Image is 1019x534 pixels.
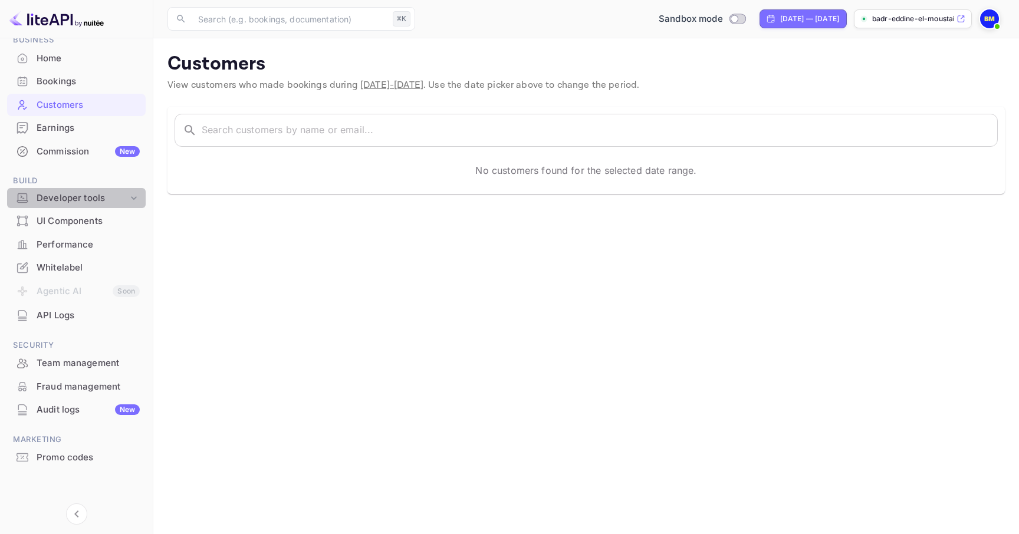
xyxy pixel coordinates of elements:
[475,163,696,177] p: No customers found for the selected date range.
[202,114,998,147] input: Search customers by name or email...
[7,174,146,187] span: Build
[9,9,104,28] img: LiteAPI logo
[37,380,140,394] div: Fraud management
[37,121,140,135] div: Earnings
[7,70,146,93] div: Bookings
[7,94,146,116] a: Customers
[37,357,140,370] div: Team management
[7,398,146,421] div: Audit logsNew
[7,375,146,397] a: Fraud management
[872,14,954,24] p: badr-eddine-el-moustai...
[7,446,146,469] div: Promo codes
[7,47,146,70] div: Home
[7,304,146,327] div: API Logs
[659,12,723,26] span: Sandbox mode
[7,352,146,374] a: Team management
[7,117,146,140] div: Earnings
[7,188,146,209] div: Developer tools
[37,52,140,65] div: Home
[7,117,146,139] a: Earnings
[191,7,388,31] input: Search (e.g. bookings, documentation)
[37,309,140,322] div: API Logs
[7,256,146,279] div: Whitelabel
[7,446,146,468] a: Promo codes
[37,403,140,417] div: Audit logs
[37,145,140,159] div: Commission
[115,146,140,157] div: New
[7,398,146,420] a: Audit logsNew
[7,233,146,255] a: Performance
[654,12,750,26] div: Switch to Production mode
[7,47,146,69] a: Home
[7,210,146,233] div: UI Components
[780,14,839,24] div: [DATE] — [DATE]
[7,140,146,163] div: CommissionNew
[7,94,146,117] div: Customers
[980,9,999,28] img: badr-eddine El moustaine
[7,210,146,232] a: UI Components
[7,304,146,326] a: API Logs
[7,34,146,47] span: Business
[37,238,140,252] div: Performance
[360,79,423,91] span: [DATE] - [DATE]
[37,192,128,205] div: Developer tools
[7,256,146,278] a: Whitelabel
[7,233,146,256] div: Performance
[37,98,140,112] div: Customers
[7,375,146,398] div: Fraud management
[7,352,146,375] div: Team management
[7,433,146,446] span: Marketing
[37,215,140,228] div: UI Components
[167,79,639,91] span: View customers who made bookings during . Use the date picker above to change the period.
[115,404,140,415] div: New
[393,11,410,27] div: ⌘K
[7,339,146,352] span: Security
[37,261,140,275] div: Whitelabel
[37,75,140,88] div: Bookings
[7,140,146,162] a: CommissionNew
[66,503,87,525] button: Collapse navigation
[167,52,1005,76] p: Customers
[7,70,146,92] a: Bookings
[37,451,140,464] div: Promo codes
